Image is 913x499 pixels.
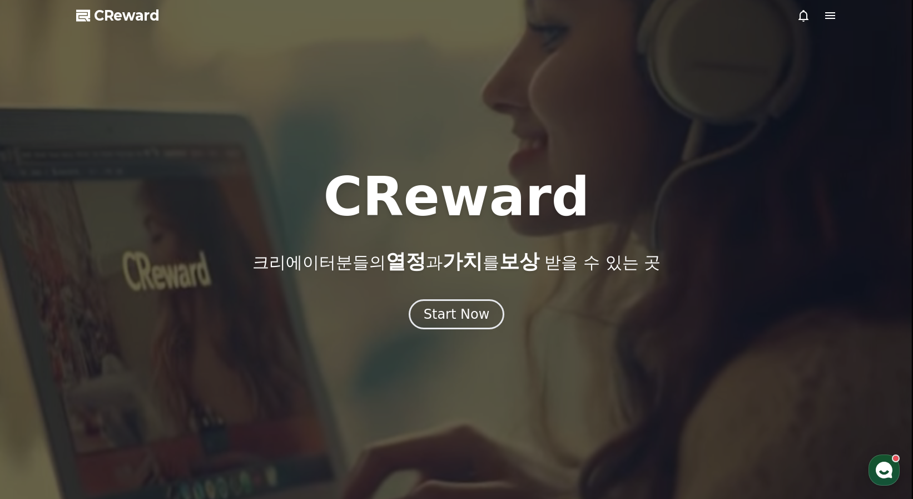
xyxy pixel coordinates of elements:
[3,353,73,381] a: 홈
[323,170,589,224] h1: CReward
[409,299,505,329] button: Start Now
[424,305,490,323] div: Start Now
[102,370,115,379] span: 대화
[73,353,143,381] a: 대화
[94,7,160,24] span: CReward
[386,250,426,273] span: 열정
[499,250,539,273] span: 보상
[76,7,160,24] a: CReward
[252,250,661,273] p: 크리에이터분들의 과 를 받을 수 있는 곳
[172,369,185,378] span: 설정
[143,353,214,381] a: 설정
[35,369,42,378] span: 홈
[409,310,505,321] a: Start Now
[443,250,483,273] span: 가치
